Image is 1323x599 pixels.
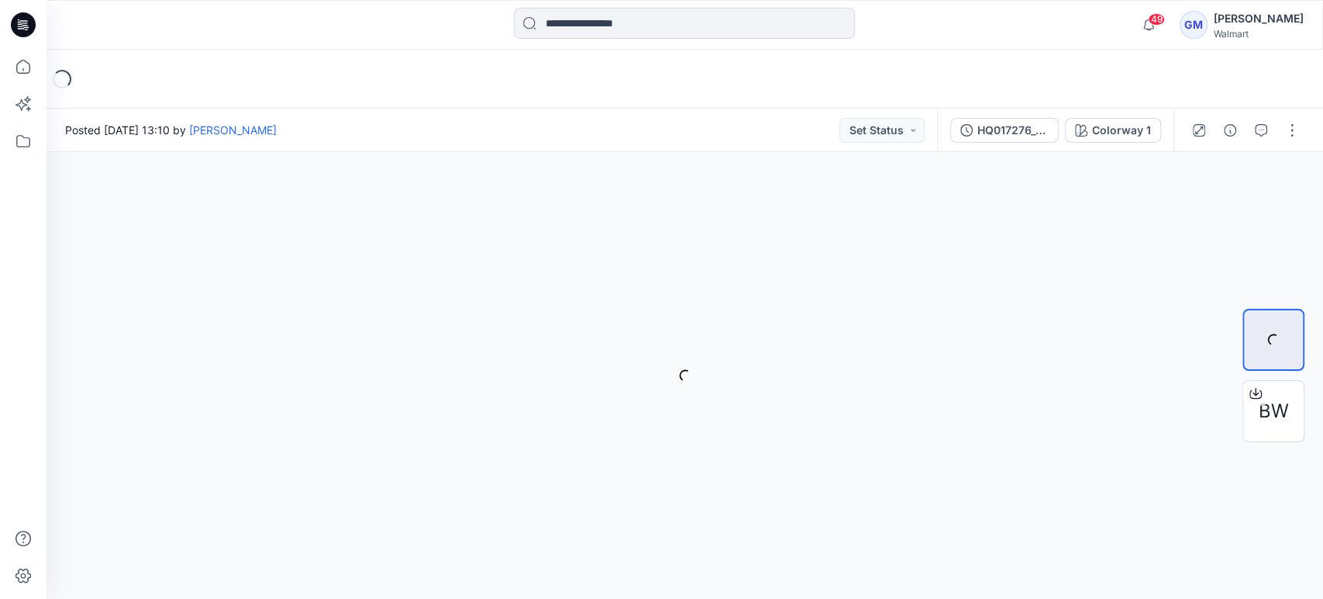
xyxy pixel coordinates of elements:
[1092,122,1151,139] div: Colorway 1
[189,123,277,137] a: [PERSON_NAME]
[1259,397,1289,425] span: BW
[1148,13,1165,26] span: 49
[950,118,1059,143] button: HQ017276_GV_REG_TOPS LS 1 POCKET BUTTON FRONT NEW LT WT BRUSHED
[65,122,277,138] span: Posted [DATE] 13:10 by
[1180,11,1208,39] div: GM
[977,122,1049,139] div: HQ017276_GV_REG_TOPS LS 1 POCKET BUTTON FRONT NEW LT WT BRUSHED
[1218,118,1242,143] button: Details
[1214,28,1304,40] div: Walmart
[1214,9,1304,28] div: [PERSON_NAME]
[1065,118,1161,143] button: Colorway 1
